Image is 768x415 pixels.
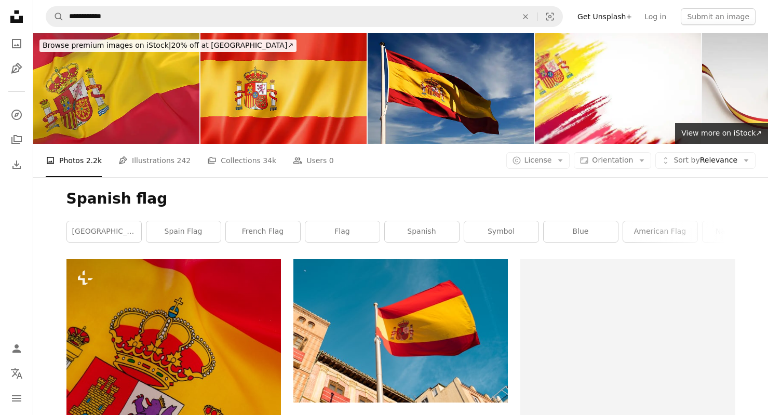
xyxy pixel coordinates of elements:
[46,7,64,26] button: Search Unsplash
[673,156,699,164] span: Sort by
[506,152,570,169] button: License
[6,154,27,175] a: Download History
[66,190,735,208] h1: Spanish flag
[368,33,534,144] img: Spain
[43,41,293,49] span: 20% off at [GEOGRAPHIC_DATA] ↗
[675,123,768,144] a: View more on iStock↗
[571,8,638,25] a: Get Unsplash+
[6,363,27,384] button: Language
[177,155,191,166] span: 242
[574,152,651,169] button: Orientation
[6,338,27,359] a: Log in / Sign up
[329,155,334,166] span: 0
[293,259,508,402] img: a spanish flag flying in front of a building
[146,221,221,242] a: spain flag
[293,144,334,177] a: Users 0
[200,33,367,144] img: Spanish flag
[6,58,27,79] a: Illustrations
[226,221,300,242] a: french flag
[681,129,762,137] span: View more on iStock ↗
[655,152,756,169] button: Sort byRelevance
[305,221,380,242] a: flag
[385,221,459,242] a: spanish
[6,129,27,150] a: Collections
[592,156,633,164] span: Orientation
[514,7,537,26] button: Clear
[464,221,538,242] a: symbol
[6,388,27,409] button: Menu
[6,104,27,125] a: Explore
[118,144,191,177] a: Illustrations 242
[33,33,303,58] a: Browse premium images on iStock|20% off at [GEOGRAPHIC_DATA]↗
[535,33,701,144] img: Spanish flag paint brush on white background, The concept of Spain, drawing, brushstroke, grunge,...
[544,221,618,242] a: blue
[293,326,508,335] a: a spanish flag flying in front of a building
[33,33,199,144] img: The national flag of the country of Spain
[67,221,141,242] a: [GEOGRAPHIC_DATA]
[6,33,27,54] a: Photos
[673,155,737,166] span: Relevance
[43,41,171,49] span: Browse premium images on iStock |
[263,155,276,166] span: 34k
[638,8,672,25] a: Log in
[537,7,562,26] button: Visual search
[681,8,756,25] button: Submit an image
[623,221,697,242] a: american flag
[46,6,563,27] form: Find visuals sitewide
[207,144,276,177] a: Collections 34k
[524,156,552,164] span: License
